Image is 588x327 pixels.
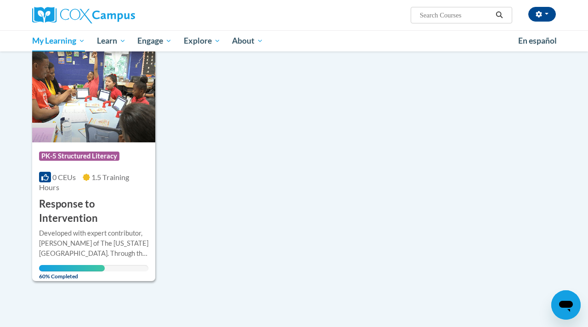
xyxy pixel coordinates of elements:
iframe: Button to launch messaging window [551,290,581,320]
a: Cox Campus [32,7,198,23]
a: My Learning [26,30,91,51]
a: Course LogoPK-5 Structured Literacy0 CEUs1.5 Training Hours Response to InterventionDeveloped wit... [32,49,155,281]
span: Explore [184,35,220,46]
div: Developed with expert contributor, [PERSON_NAME] of The [US_STATE][GEOGRAPHIC_DATA]. Through this... [39,228,148,259]
a: En español [512,31,563,51]
button: Account Settings [528,7,556,22]
span: 0 CEUs [52,173,76,181]
span: 60% Completed [39,265,105,280]
span: About [232,35,263,46]
span: Engage [137,35,172,46]
span: My Learning [32,35,85,46]
img: Course Logo [32,49,155,142]
a: Learn [91,30,132,51]
a: Engage [131,30,178,51]
input: Search Courses [419,10,492,21]
span: 1.5 Training Hours [39,173,129,192]
div: Main menu [25,30,563,51]
span: PK-5 Structured Literacy [39,152,119,161]
span: En español [518,36,557,45]
h3: Response to Intervention [39,197,148,226]
img: Cox Campus [32,7,135,23]
div: Your progress [39,265,105,271]
span: Learn [97,35,126,46]
a: Explore [178,30,226,51]
a: About [226,30,270,51]
button: Search [492,10,506,21]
